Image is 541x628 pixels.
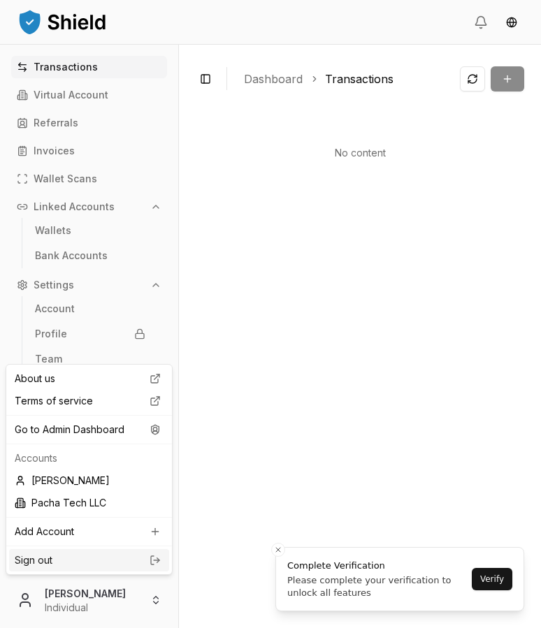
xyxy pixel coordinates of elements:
[9,520,169,543] a: Add Account
[9,367,169,390] a: About us
[9,390,169,412] a: Terms of service
[15,553,164,567] a: Sign out
[9,469,169,492] div: [PERSON_NAME]
[9,492,169,514] div: Pacha Tech LLC
[15,451,164,465] p: Accounts
[9,418,169,441] div: Go to Admin Dashboard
